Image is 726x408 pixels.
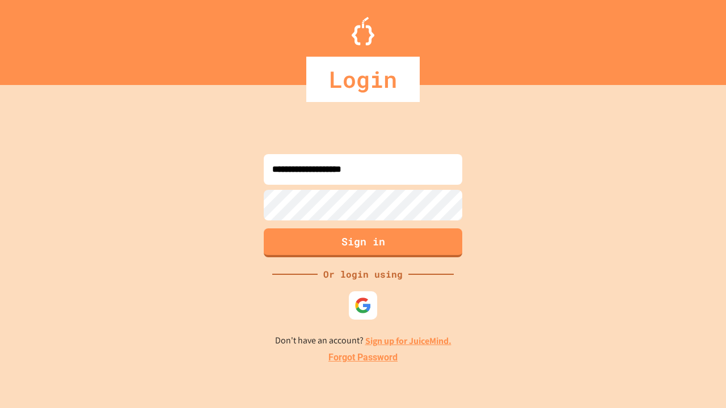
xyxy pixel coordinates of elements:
img: Logo.svg [352,17,374,45]
div: Or login using [318,267,408,281]
div: Login [306,57,420,102]
img: google-icon.svg [354,297,372,314]
a: Sign up for JuiceMind. [365,335,451,347]
p: Don't have an account? [275,334,451,348]
a: Forgot Password [328,351,398,364]
button: Sign in [264,228,462,257]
